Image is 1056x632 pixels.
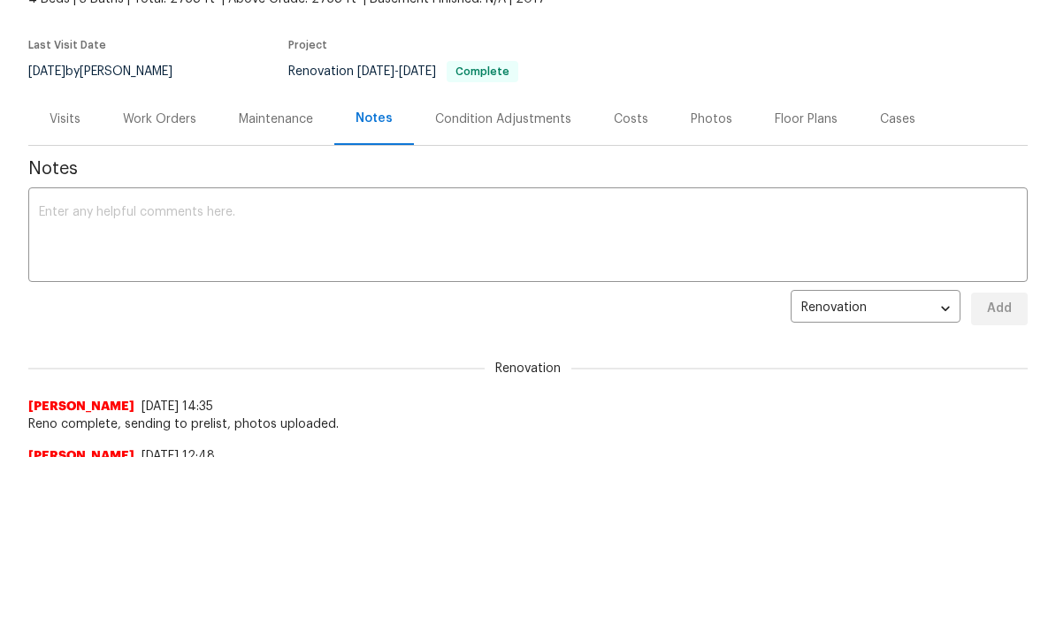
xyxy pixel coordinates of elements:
span: Renovation [288,65,518,78]
span: Reno complete, sending to prelist, photos uploaded. [28,415,1028,433]
div: Visits [50,110,80,128]
span: [PERSON_NAME] [28,447,134,465]
div: Cases [880,110,915,128]
div: by [PERSON_NAME] [28,61,194,82]
div: Floor Plans [775,110,838,128]
span: - [357,65,436,78]
span: [DATE] 14:35 [142,400,213,413]
div: Work Orders [123,110,196,128]
div: Renovation [791,287,960,331]
span: Notes [28,160,1028,178]
span: [PERSON_NAME] [28,398,134,415]
span: [DATE] [357,65,394,78]
div: Notes [356,110,393,127]
span: [DATE] [28,65,65,78]
span: Complete [448,66,517,77]
span: [DATE] 12:48 [142,450,215,462]
div: Condition Adjustments [435,110,571,128]
span: Renovation [485,360,571,377]
span: Project [288,40,327,50]
div: Photos [691,110,732,128]
div: Maintenance [239,110,313,128]
span: [DATE] [399,65,436,78]
div: Costs [614,110,648,128]
span: Last Visit Date [28,40,106,50]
